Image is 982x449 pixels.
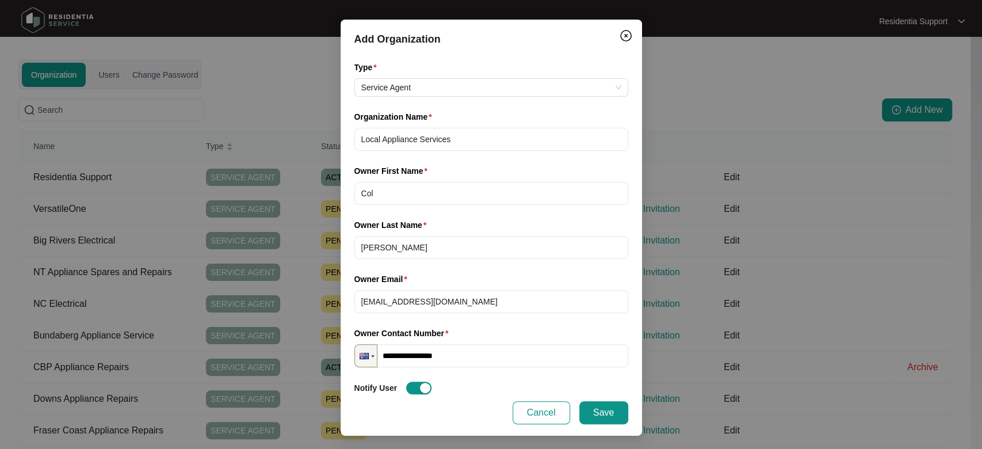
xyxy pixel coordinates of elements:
label: Owner Email [354,273,412,285]
p: Notify User [354,382,398,394]
input: Organization Name [354,128,628,151]
label: Organization Name [354,111,437,123]
label: Type [354,62,381,73]
input: Owner Email [354,290,628,313]
button: Save [579,401,628,424]
button: Cancel [513,401,570,424]
span: Save [593,406,614,420]
img: closeCircle [619,29,633,43]
label: Owner First Name [354,165,432,177]
button: Close [617,26,635,45]
label: Owner Contact Number [354,328,453,339]
label: Owner Last Name [354,219,431,231]
div: Australia: + 61 [355,345,377,367]
input: Owner First Name [354,182,628,205]
span: Cancel [527,406,556,420]
span: Service Agent [361,79,621,96]
div: Add Organization [354,31,628,47]
input: Owner Last Name [354,236,628,259]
